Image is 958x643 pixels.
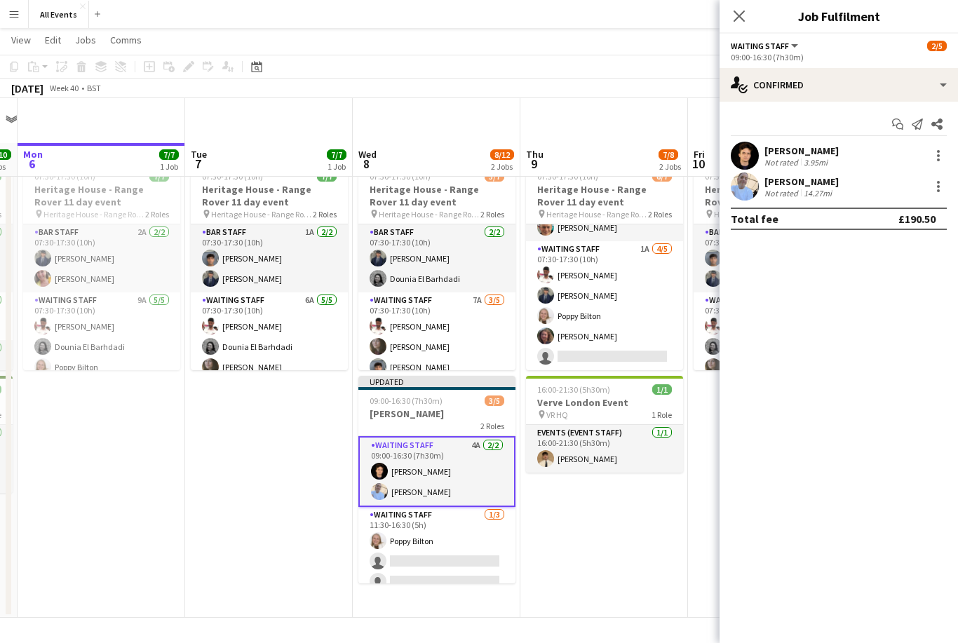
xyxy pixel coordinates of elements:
[490,149,514,160] span: 8/12
[358,376,515,583] app-job-card: Updated09:00-16:30 (7h30m)3/5[PERSON_NAME]2 RolesWaiting Staff4A2/209:00-16:30 (7h30m)[PERSON_NAM...
[694,224,851,292] app-card-role: Bar Staff1A2/207:30-17:30 (10h)[PERSON_NAME][PERSON_NAME]
[75,34,96,46] span: Jobs
[358,224,515,292] app-card-role: Bar Staff2/207:30-17:30 (10h)[PERSON_NAME]Dounia El Barhdadi
[211,209,313,219] span: Heritage House - Range Rover 11 day event
[11,81,43,95] div: [DATE]
[731,41,789,51] span: Waiting Staff
[526,163,683,370] app-job-card: 07:30-17:30 (10h)6/7Heritage House - Range Rover 11 day event Heritage House - Range Rover 11 day...
[313,209,337,219] span: 2 Roles
[801,188,835,198] div: 14.27mi
[45,34,61,46] span: Edit
[379,209,480,219] span: Heritage House - Range Rover 11 day event
[356,156,377,172] span: 8
[526,183,683,208] h3: Heritage House - Range Rover 11 day event
[189,156,207,172] span: 7
[145,209,169,219] span: 2 Roles
[731,41,800,51] button: Waiting Staff
[104,31,147,49] a: Comms
[358,407,515,420] h3: [PERSON_NAME]
[191,148,207,161] span: Tue
[191,163,348,370] app-job-card: 07:30-17:30 (10h)7/7Heritage House - Range Rover 11 day event Heritage House - Range Rover 11 day...
[694,183,851,208] h3: Heritage House - Range Rover 11 day event
[720,68,958,102] div: Confirmed
[659,161,681,172] div: 2 Jobs
[191,224,348,292] app-card-role: Bar Staff1A2/207:30-17:30 (10h)[PERSON_NAME][PERSON_NAME]
[191,183,348,208] h3: Heritage House - Range Rover 11 day event
[731,52,947,62] div: 09:00-16:30 (7h30m)
[526,376,683,473] app-job-card: 16:00-21:30 (5h30m)1/1Verve London Event VR HQ1 RoleEvents (Event Staff)1/116:00-21:30 (5h30m)[PE...
[358,163,515,370] app-job-card: 07:30-17:30 (10h)5/7Heritage House - Range Rover 11 day event Heritage House - Range Rover 11 day...
[694,148,705,161] span: Fri
[23,292,180,421] app-card-role: Waiting Staff9A5/507:30-17:30 (10h)[PERSON_NAME]Dounia El BarhdadiPoppy Bilton
[6,31,36,49] a: View
[358,183,515,208] h3: Heritage House - Range Rover 11 day event
[358,436,515,507] app-card-role: Waiting Staff4A2/209:00-16:30 (7h30m)[PERSON_NAME][PERSON_NAME]
[358,507,515,595] app-card-role: Waiting Staff1/311:30-16:30 (5h)Poppy Bilton
[537,384,610,395] span: 16:00-21:30 (5h30m)
[87,83,101,93] div: BST
[801,157,830,168] div: 3.95mi
[524,156,544,172] span: 9
[485,395,504,406] span: 3/5
[160,161,178,172] div: 1 Job
[648,209,672,219] span: 2 Roles
[720,7,958,25] h3: Job Fulfilment
[358,292,515,421] app-card-role: Waiting Staff7A3/507:30-17:30 (10h)[PERSON_NAME][PERSON_NAME][PERSON_NAME]
[39,31,67,49] a: Edit
[714,209,816,219] span: Heritage House - Range Rover 11 day event
[358,148,377,161] span: Wed
[526,396,683,409] h3: Verve London Event
[29,1,89,28] button: All Events
[23,163,180,370] app-job-card: 07:30-17:30 (10h)7/7Heritage House - Range Rover 11 day event Heritage House - Range Rover 11 day...
[358,376,515,387] div: Updated
[110,34,142,46] span: Comms
[480,209,504,219] span: 2 Roles
[652,384,672,395] span: 1/1
[927,41,947,51] span: 2/5
[43,209,145,219] span: Heritage House - Range Rover 11 day event
[694,292,851,442] app-card-role: Waiting Staff3A6/607:30-17:30 (10h)[PERSON_NAME]Dounia El Barhdadi[PERSON_NAME]
[327,149,346,160] span: 7/7
[764,144,839,157] div: [PERSON_NAME]
[23,224,180,292] app-card-role: Bar Staff2A2/207:30-17:30 (10h)[PERSON_NAME][PERSON_NAME]
[652,410,672,420] span: 1 Role
[526,241,683,370] app-card-role: Waiting Staff1A4/507:30-17:30 (10h)[PERSON_NAME][PERSON_NAME]Poppy Bilton[PERSON_NAME]
[11,34,31,46] span: View
[659,149,678,160] span: 7/8
[491,161,513,172] div: 2 Jobs
[694,163,851,370] app-job-card: 07:30-17:30 (10h)8/8Heritage House - Range Rover 11 day event Heritage House - Range Rover 11 day...
[526,148,544,161] span: Thu
[370,395,443,406] span: 09:00-16:30 (7h30m)
[764,175,839,188] div: [PERSON_NAME]
[546,410,568,420] span: VR HQ
[731,212,778,226] div: Total fee
[898,212,936,226] div: £190.50
[328,161,346,172] div: 1 Job
[691,156,705,172] span: 10
[159,149,179,160] span: 7/7
[23,148,43,161] span: Mon
[46,83,81,93] span: Week 40
[23,183,180,208] h3: Heritage House - Range Rover 11 day event
[764,157,801,168] div: Not rated
[546,209,648,219] span: Heritage House - Range Rover 11 day event
[526,425,683,473] app-card-role: Events (Event Staff)1/116:00-21:30 (5h30m)[PERSON_NAME]
[764,188,801,198] div: Not rated
[69,31,102,49] a: Jobs
[21,156,43,172] span: 6
[191,292,348,421] app-card-role: Waiting Staff6A5/507:30-17:30 (10h)[PERSON_NAME]Dounia El Barhdadi[PERSON_NAME]
[480,421,504,431] span: 2 Roles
